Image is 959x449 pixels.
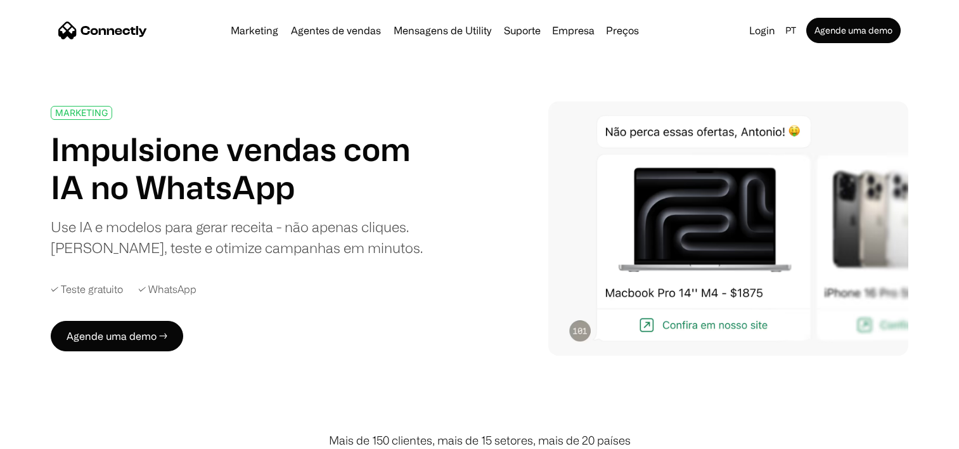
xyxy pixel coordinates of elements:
div: MARKETING [55,108,108,117]
a: Login [744,22,780,39]
a: Marketing [226,25,283,36]
ul: Language list [25,427,76,445]
a: home [58,21,147,40]
div: Use IA e modelos para gerar receita - não apenas cliques. [PERSON_NAME], teste e otimize campanha... [51,216,442,258]
aside: Language selected: Português (Brasil) [13,426,76,445]
div: ✓ WhatsApp [138,283,196,296]
div: Empresa [552,22,595,39]
div: pt [780,22,804,39]
a: Mensagens de Utility [389,25,496,36]
a: Suporte [499,25,546,36]
div: ✓ Teste gratuito [51,283,123,296]
a: Agende uma demo [806,18,901,43]
div: Mais de 150 clientes, mais de 15 setores, mais de 20 países [329,432,631,449]
div: Empresa [548,22,598,39]
h1: Impulsione vendas com IA no WhatsApp [51,130,442,206]
a: Agende uma demo → [51,321,183,351]
a: Preços [601,25,644,36]
div: pt [785,22,796,39]
a: Agentes de vendas [286,25,386,36]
